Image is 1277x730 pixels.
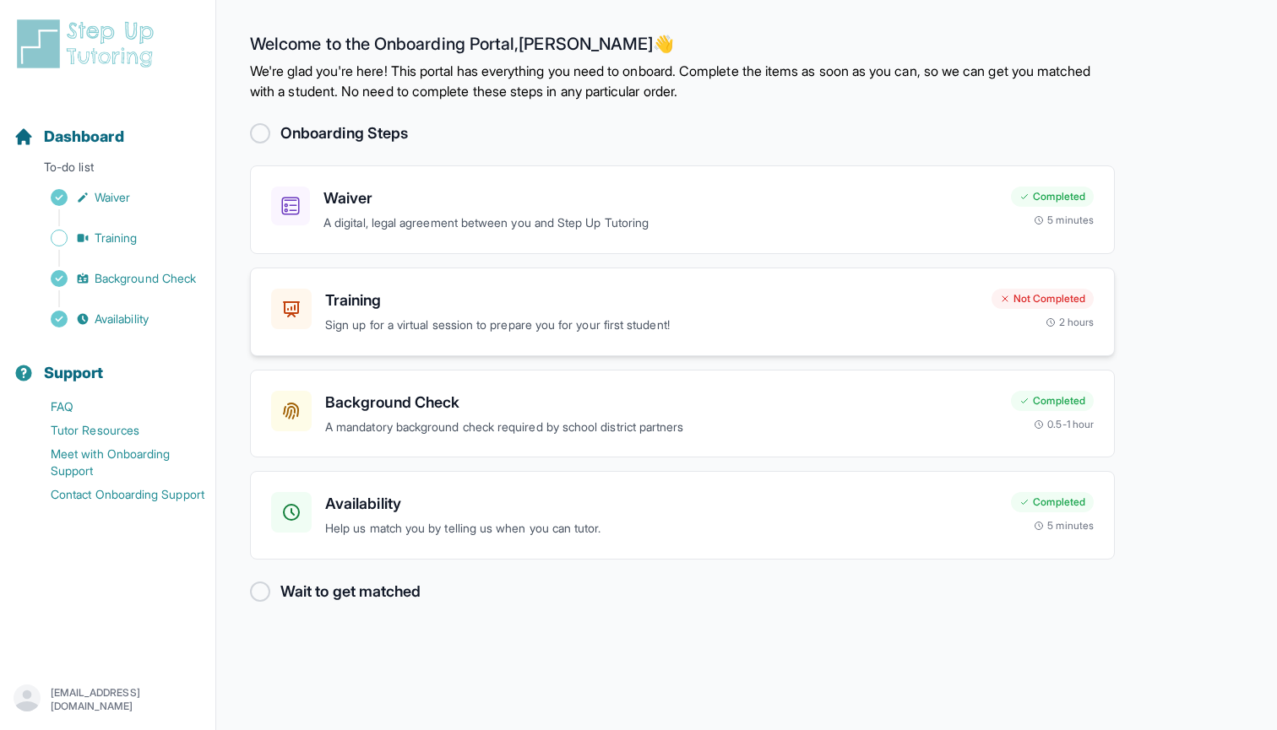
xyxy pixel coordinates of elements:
h2: Welcome to the Onboarding Portal, [PERSON_NAME] 👋 [250,34,1115,61]
a: TrainingSign up for a virtual session to prepare you for your first student!Not Completed2 hours [250,268,1115,356]
a: Availability [14,307,215,331]
a: Training [14,226,215,250]
div: 5 minutes [1034,214,1094,227]
h2: Onboarding Steps [280,122,408,145]
a: Tutor Resources [14,419,215,442]
h3: Training [325,289,978,312]
p: Help us match you by telling us when you can tutor. [325,519,997,538]
p: Sign up for a virtual session to prepare you for your first student! [325,316,978,335]
button: Support [7,334,209,392]
span: Dashboard [44,125,124,149]
div: Not Completed [992,289,1094,309]
span: Training [95,230,138,246]
span: Support [44,361,104,385]
p: [EMAIL_ADDRESS][DOMAIN_NAME] [51,686,202,713]
p: We're glad you're here! This portal has everything you need to onboard. Complete the items as soo... [250,61,1115,101]
h3: Availability [325,492,997,516]
a: WaiverA digital, legal agreement between you and Step Up TutoringCompleted5 minutes [250,165,1115,254]
a: Contact Onboarding Support [14,483,215,506]
p: To-do list [7,159,209,182]
div: Completed [1011,187,1094,207]
div: 5 minutes [1034,519,1094,533]
div: 2 hours [1046,316,1095,329]
div: Completed [1011,391,1094,411]
button: Dashboard [7,98,209,155]
h3: Waiver [323,187,997,210]
div: Completed [1011,492,1094,512]
span: Waiver [95,189,130,206]
a: FAQ [14,395,215,419]
h3: Background Check [325,391,997,414]
a: AvailabilityHelp us match you by telling us when you can tutor.Completed5 minutes [250,471,1115,560]
a: Dashboard [14,125,124,149]
a: Meet with Onboarding Support [14,442,215,483]
button: [EMAIL_ADDRESS][DOMAIN_NAME] [14,684,202,715]
span: Availability [95,311,149,327]
div: 0.5-1 hour [1034,418,1094,431]
h2: Wait to get matched [280,580,421,603]
a: Waiver [14,186,215,209]
p: A mandatory background check required by school district partners [325,418,997,437]
a: Background Check [14,267,215,290]
img: logo [14,17,164,71]
a: Background CheckA mandatory background check required by school district partnersCompleted0.5-1 hour [250,370,1115,458]
p: A digital, legal agreement between you and Step Up Tutoring [323,214,997,233]
span: Background Check [95,270,196,287]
